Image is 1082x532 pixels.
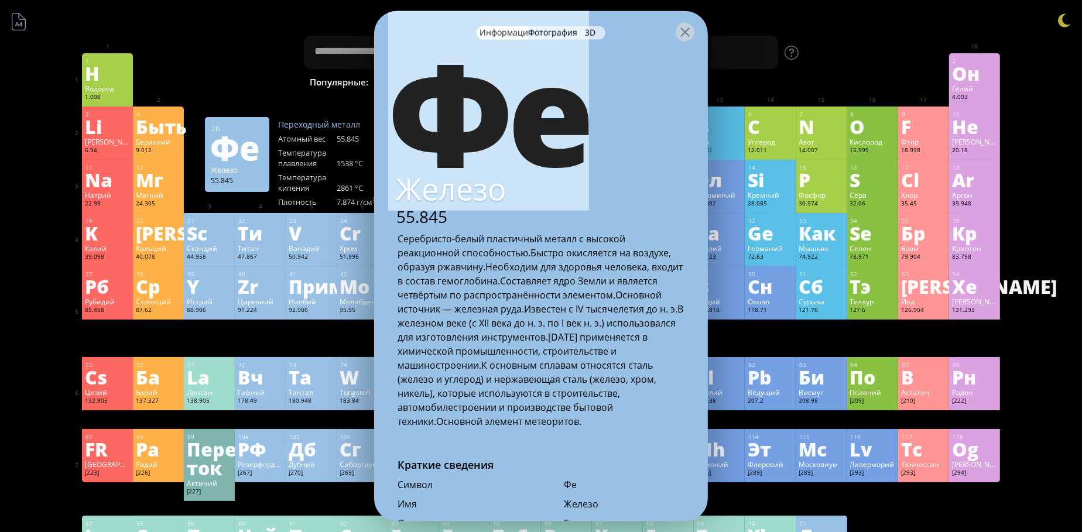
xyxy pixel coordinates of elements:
ya-tr-span: Популярные: [310,76,368,88]
ya-tr-span: Основной элемент метеоритов. [436,414,581,427]
ya-tr-span: Na [85,166,112,193]
div: 117 [902,433,946,441]
div: 21 [187,217,232,225]
div: 35.45 [901,200,946,209]
div: [227] [187,488,232,497]
ya-tr-span: Галлий [697,243,722,253]
ya-tr-span: Температура плавления [278,147,326,169]
ya-tr-span: Ти [238,219,262,246]
div: 121.76 [799,306,844,315]
ya-tr-span: Se [850,219,872,246]
ya-tr-span: Pb [748,363,772,390]
ya-tr-span: Аргон [952,190,973,200]
div: 50 [748,270,793,278]
div: 86 [953,361,997,369]
ya-tr-span: Резерфордий [238,459,285,469]
ya-tr-span: Кислород [850,137,883,146]
div: 55 [85,361,130,369]
div: 72.63 [748,253,793,262]
div: 204.38 [697,397,742,406]
div: 40 [238,270,283,278]
div: [293] [901,469,946,478]
ya-tr-span: Сера [850,190,867,200]
ya-tr-span: Cr [340,219,361,246]
div: 132.905 [85,397,130,406]
div: 74 [341,361,385,369]
ya-tr-span: Нихоний [697,459,728,469]
div: 52 [851,270,895,278]
div: 178.49 [238,397,283,406]
div: 34 [851,217,895,225]
ya-tr-span: C [748,113,760,140]
div: 50.942 [289,253,334,262]
div: 91.224 [238,306,283,315]
ya-tr-span: Ar [952,166,974,193]
div: 12.011 [748,146,793,156]
ya-tr-span: Вч [238,363,263,390]
div: 92.906 [289,306,334,315]
ya-tr-span: Sc [187,219,207,246]
ya-tr-span: Переменный ток [187,435,319,481]
ya-tr-span: Железо [396,168,506,208]
div: 1.008 [85,93,130,102]
ya-tr-span: P [799,166,811,193]
div: 118 [953,433,997,441]
div: 3 [85,111,130,118]
div: 1 [85,57,130,65]
ya-tr-span: Лантан [187,387,213,397]
ya-tr-span: Ра [136,435,159,462]
div: 18 [953,164,997,171]
ya-tr-span: [PERSON_NAME] [952,297,1007,306]
div: 26 [211,123,263,133]
div: 114.818 [697,306,742,315]
ya-tr-span: Теннессин [901,459,939,469]
div: 51.996 [340,253,385,262]
div: 20.18 [952,146,997,156]
div: 180.948 [289,397,334,406]
div: [210] [901,397,946,406]
ya-tr-span: Мс [799,435,827,462]
div: 39.098 [85,253,130,262]
ya-tr-span: Cs [85,363,107,390]
div: 24.305 [136,200,181,209]
ya-tr-span: Фе [210,123,260,171]
ya-tr-span: Молибден [340,297,376,306]
div: 79.904 [901,253,946,262]
div: 87 [85,433,130,441]
ya-tr-span: Фтор [901,137,919,146]
div: 104 [238,433,283,441]
ya-tr-span: Фосфор [799,190,826,200]
ya-tr-span: Хлор [901,190,917,200]
div: 32 [748,217,793,225]
div: 2 [953,57,997,65]
ya-tr-span: Висмут [799,387,824,397]
ya-tr-span: Talbica. [402,6,468,30]
ya-tr-span: Li [85,113,102,140]
div: 85 [902,361,946,369]
ya-tr-span: Теллур [850,297,874,306]
ya-tr-span: Примечание [289,273,417,300]
ya-tr-span: V [289,219,302,246]
ya-tr-span: Тэ [850,273,871,300]
div: Железо [564,497,684,510]
div: 51 [800,270,844,278]
div: 14.007 [799,146,844,156]
div: 19 [85,217,130,225]
ya-tr-span: Криптон [952,243,981,253]
div: 9 [902,111,946,118]
div: 116 [851,433,895,441]
div: 54 [953,270,997,278]
div: 4 [136,111,181,118]
ya-tr-span: [PERSON_NAME] [721,76,789,88]
ya-tr-span: Скандий [187,243,217,253]
div: [222] [952,397,997,406]
ya-tr-span: Xe [952,273,977,300]
ya-tr-span: Водород [85,84,114,93]
ya-tr-span: N [799,113,815,140]
div: 7 [800,111,844,118]
ya-tr-span: Lv [850,435,873,462]
ya-tr-span: [PERSON_NAME] [952,137,1007,146]
ya-tr-span: По [850,363,876,390]
div: 16 [851,164,895,171]
ya-tr-span: Радон [952,387,973,397]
